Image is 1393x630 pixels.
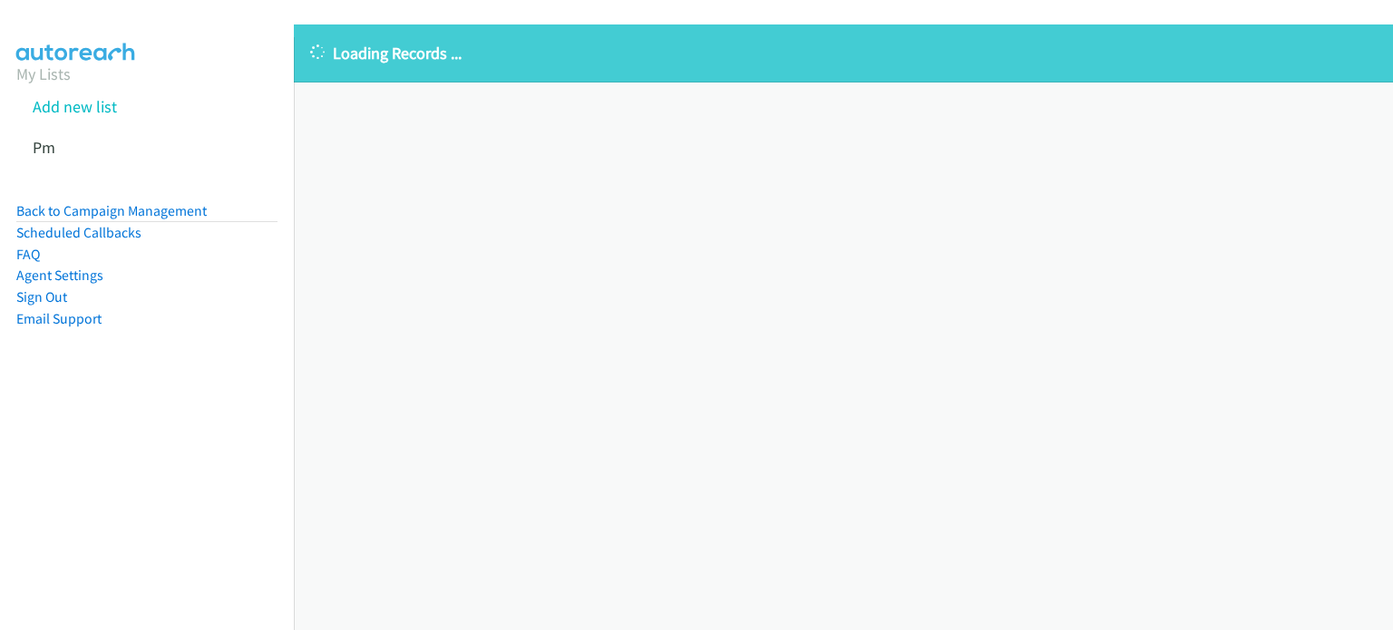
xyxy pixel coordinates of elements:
[16,224,141,241] a: Scheduled Callbacks
[33,137,55,158] a: Pm
[16,246,40,263] a: FAQ
[16,63,71,84] a: My Lists
[33,96,117,117] a: Add new list
[16,288,67,305] a: Sign Out
[16,310,102,327] a: Email Support
[16,267,103,284] a: Agent Settings
[310,41,1377,65] p: Loading Records ...
[16,202,207,219] a: Back to Campaign Management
